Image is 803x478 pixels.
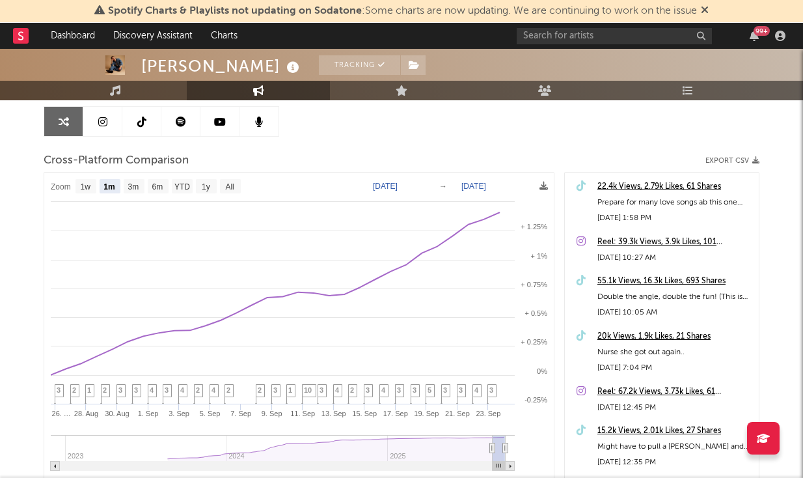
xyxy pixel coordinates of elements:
[397,386,401,394] span: 3
[81,182,91,191] text: 1w
[521,223,547,231] text: + 1.25%
[597,305,752,320] div: [DATE] 10:05 AM
[51,182,71,191] text: Zoom
[44,153,189,169] span: Cross-Platform Comparison
[196,386,200,394] span: 2
[200,410,221,417] text: 5. Sep
[531,252,548,260] text: + 1%
[165,386,169,394] span: 3
[524,309,547,317] text: + 0.5%
[597,423,752,439] a: 15.2k Views, 2.01k Likes, 27 Shares
[230,410,251,417] text: 7. Sep
[180,386,184,394] span: 4
[413,386,416,394] span: 3
[335,386,339,394] span: 4
[42,23,104,49] a: Dashboard
[352,410,377,417] text: 15. Sep
[414,410,439,417] text: 19. Sep
[597,274,752,289] a: 55.1k Views, 16.3k Likes, 693 Shares
[521,281,547,288] text: + 0.75%
[381,386,385,394] span: 4
[597,289,752,305] div: Double the angle, double the fun! (This is the best One Direction song btw) #fyp #onedirection
[108,6,362,16] span: Spotify Charts & Playlists not updating on Sodatone
[211,386,215,394] span: 4
[537,367,547,375] text: 0%
[750,31,759,41] button: 99+
[428,386,431,394] span: 5
[202,182,210,191] text: 1y
[319,55,400,75] button: Tracking
[104,23,202,49] a: Discovery Assistant
[597,400,752,415] div: [DATE] 12:45 PM
[461,182,486,191] text: [DATE]
[459,386,463,394] span: 3
[701,6,709,16] span: Dismiss
[258,386,262,394] span: 2
[439,182,447,191] text: →
[597,195,752,210] div: Prepare for many love songs ab this one #fyp
[118,386,122,394] span: 3
[597,179,752,195] a: 22.4k Views, 2.79k Likes, 61 Shares
[373,182,398,191] text: [DATE]
[445,410,470,417] text: 21. Sep
[597,210,752,226] div: [DATE] 1:58 PM
[754,26,770,36] div: 99 +
[350,386,354,394] span: 2
[74,410,98,417] text: 28. Aug
[597,455,752,470] div: [DATE] 12:35 PM
[517,28,712,44] input: Search for artists
[134,386,138,394] span: 3
[597,360,752,376] div: [DATE] 7:04 PM
[150,386,154,394] span: 4
[489,386,493,394] span: 3
[103,182,115,191] text: 1m
[524,396,547,404] text: -0.25%
[72,386,76,394] span: 2
[321,410,346,417] text: 13. Sep
[597,234,752,250] a: Reel: 39.3k Views, 3.9k Likes, 101 Comments
[174,182,190,191] text: YTD
[262,410,282,417] text: 9. Sep
[383,410,408,417] text: 17. Sep
[226,386,230,394] span: 2
[273,386,277,394] span: 3
[304,386,312,394] span: 10
[288,386,292,394] span: 1
[597,329,752,344] a: 20k Views, 1.9k Likes, 21 Shares
[476,410,500,417] text: 23. Sep
[87,386,91,394] span: 1
[474,386,478,394] span: 4
[597,344,752,360] div: Nurse she got out again..
[152,182,163,191] text: 6m
[52,410,71,417] text: 26. …
[225,182,234,191] text: All
[443,386,447,394] span: 3
[141,55,303,77] div: [PERSON_NAME]
[105,410,129,417] text: 30. Aug
[57,386,61,394] span: 3
[521,338,547,346] text: + 0.25%
[169,410,189,417] text: 3. Sep
[108,6,697,16] span: : Some charts are now updating. We are continuing to work on the issue
[290,410,315,417] text: 11. Sep
[597,439,752,455] div: Might have to pull a [PERSON_NAME] and do a [PERSON_NAME] cover on tour #fyp #sparks
[597,384,752,400] a: Reel: 67.2k Views, 3.73k Likes, 61 Comments
[202,23,247,49] a: Charts
[705,157,759,165] button: Export CSV
[103,386,107,394] span: 2
[320,386,323,394] span: 3
[128,182,139,191] text: 3m
[366,386,370,394] span: 3
[597,250,752,266] div: [DATE] 10:27 AM
[138,410,159,417] text: 1. Sep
